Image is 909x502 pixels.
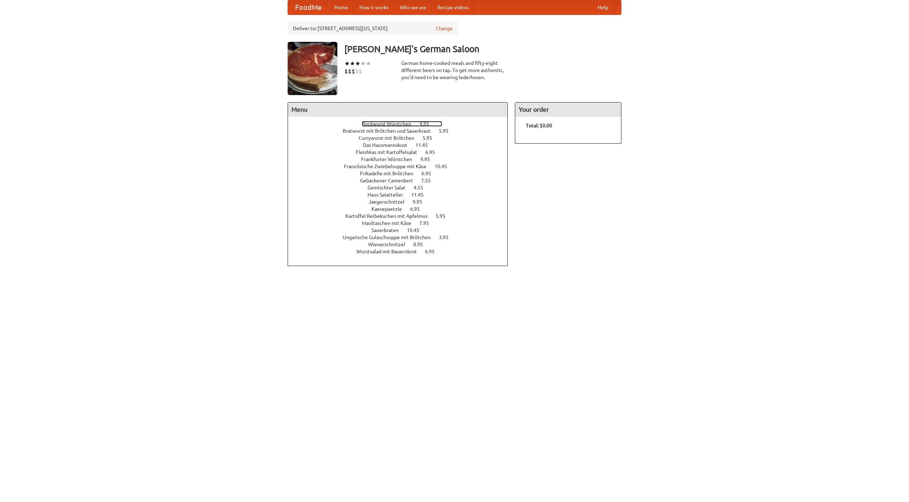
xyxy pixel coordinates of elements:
[343,235,438,240] span: Ungarische Gulaschsuppe mit Brötchen
[362,220,418,226] span: Maultaschen mit Käse
[360,60,366,67] li: ★
[414,185,430,191] span: 4.55
[361,156,419,162] span: Frankfurter Würstchen
[419,121,436,127] span: 4.95
[371,227,406,233] span: Sauerbraten
[356,149,424,155] span: Fleishkas mit Kartoffelsalat
[435,164,454,169] span: 10.45
[371,206,433,212] a: Kaesepaetzle 6.95
[401,60,508,81] div: German home-cooked meals and fifty-eight different beers on tap. To get more authentic, you'd nee...
[288,103,507,117] h4: Menu
[394,0,432,15] a: Who we are
[425,249,442,254] span: 6.95
[436,213,452,219] span: 5.95
[362,121,418,127] span: Bockwurst Würstchen
[419,220,436,226] span: 7.95
[439,128,456,134] span: 5.95
[288,42,337,95] img: angular.jpg
[356,249,424,254] span: Wurstsalad mit Bauernbrot
[344,164,460,169] a: Französische Zwiebelsuppe mit Käse 10.45
[359,135,445,141] a: Currywurst mit Brötchen 5.95
[352,67,355,75] li: $
[410,206,427,212] span: 6.95
[361,156,443,162] a: Frankfurter Würstchen 9.95
[344,67,348,75] li: $
[343,128,438,134] span: Bratwurst mit Brötchen und Sauerkraut
[413,199,429,205] span: 9.95
[288,22,458,35] div: Deliver to: [STREET_ADDRESS][US_STATE]
[343,128,462,134] a: Bratwurst mit Brötchen und Sauerkraut 5.95
[439,235,456,240] span: 3.95
[526,123,552,128] b: Total: $0.00
[432,0,474,15] a: Recipe videos
[362,220,442,226] a: Maultaschen mit Käse 7.95
[371,227,432,233] a: Sauerbraten 10.45
[344,60,350,67] li: ★
[343,235,462,240] a: Ungarische Gulaschsuppe mit Brötchen 3.95
[411,192,431,198] span: 11.45
[348,67,352,75] li: $
[366,60,371,67] li: ★
[360,178,420,183] span: Gebackener Camenbert
[355,67,359,75] li: $
[515,103,621,117] h4: Your order
[421,178,438,183] span: 7.55
[413,242,430,247] span: 8.95
[345,213,458,219] a: Kartoffel Reibekuchen mit Apfelmus 5.95
[369,199,435,205] a: Jaegerschnitzel 9.95
[415,142,435,148] span: 11.45
[359,67,362,75] li: $
[407,227,426,233] span: 10.45
[363,142,414,148] span: Das Hausmannskost
[592,0,614,15] a: Help
[360,178,444,183] a: Gebackener Camenbert 7.55
[288,0,329,15] a: FoodMe
[420,156,437,162] span: 9.95
[368,192,437,198] a: Haus Salatteller 11.45
[425,149,442,155] span: 6.95
[345,213,435,219] span: Kartoffel Reibekuchen mit Apfelmus
[368,242,412,247] span: Wienerschnitzel
[360,171,420,176] span: Frikadelle mit Brötchen
[368,185,413,191] span: Gemischter Salat
[356,149,448,155] a: Fleishkas mit Kartoffelsalat 6.95
[344,164,434,169] span: Französische Zwiebelsuppe mit Käse
[368,242,436,247] a: Wienerschnitzel 8.95
[368,192,410,198] span: Haus Salatteller
[371,206,409,212] span: Kaesepaetzle
[369,199,412,205] span: Jaegerschnitzel
[350,60,355,67] li: ★
[362,121,442,127] a: Bockwurst Würstchen 4.95
[423,135,439,141] span: 5.95
[421,171,438,176] span: 6.95
[329,0,354,15] a: Home
[354,0,394,15] a: How it works
[360,171,444,176] a: Frikadelle mit Brötchen 6.95
[436,25,453,32] a: Change
[368,185,436,191] a: Gemischter Salat 4.55
[359,135,421,141] span: Currywurst mit Brötchen
[363,142,441,148] a: Das Hausmannskost 11.45
[344,42,621,56] h3: [PERSON_NAME]'s German Saloon
[356,249,448,254] a: Wurstsalad mit Bauernbrot 6.95
[355,60,360,67] li: ★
